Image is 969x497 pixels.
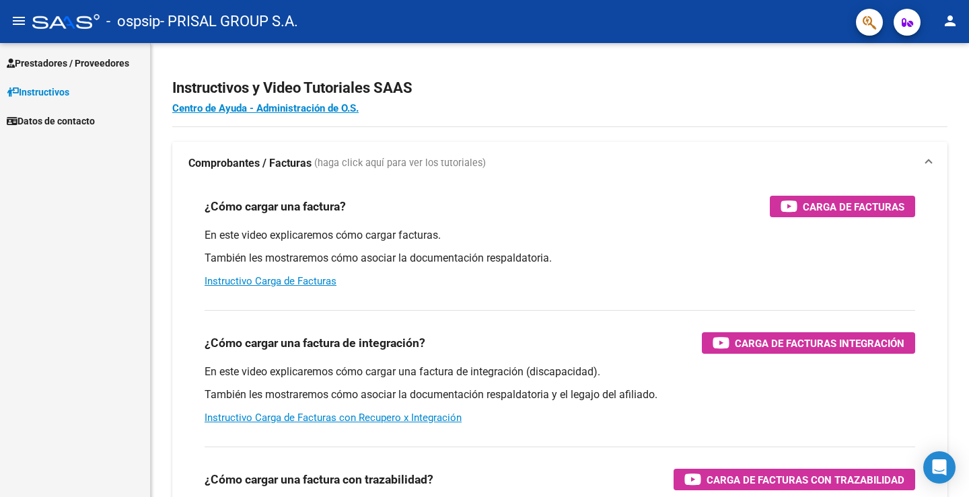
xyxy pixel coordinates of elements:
p: También les mostraremos cómo asociar la documentación respaldatoria y el legajo del afiliado. [205,387,915,402]
p: En este video explicaremos cómo cargar una factura de integración (discapacidad). [205,365,915,379]
p: En este video explicaremos cómo cargar facturas. [205,228,915,243]
strong: Comprobantes / Facturas [188,156,312,171]
button: Carga de Facturas [770,196,915,217]
a: Instructivo Carga de Facturas [205,275,336,287]
span: Instructivos [7,85,69,100]
h3: ¿Cómo cargar una factura de integración? [205,334,425,352]
h3: ¿Cómo cargar una factura? [205,197,346,216]
mat-expansion-panel-header: Comprobantes / Facturas (haga click aquí para ver los tutoriales) [172,142,947,185]
span: Carga de Facturas [803,198,904,215]
span: - ospsip [106,7,160,36]
mat-icon: person [942,13,958,29]
span: Carga de Facturas con Trazabilidad [707,471,904,488]
span: (haga click aquí para ver los tutoriales) [314,156,486,171]
button: Carga de Facturas con Trazabilidad [674,469,915,490]
span: Datos de contacto [7,114,95,128]
a: Instructivo Carga de Facturas con Recupero x Integración [205,412,462,424]
button: Carga de Facturas Integración [702,332,915,354]
span: - PRISAL GROUP S.A. [160,7,298,36]
h2: Instructivos y Video Tutoriales SAAS [172,75,947,101]
p: También les mostraremos cómo asociar la documentación respaldatoria. [205,251,915,266]
span: Carga de Facturas Integración [735,335,904,352]
div: Open Intercom Messenger [923,451,956,484]
h3: ¿Cómo cargar una factura con trazabilidad? [205,470,433,489]
span: Prestadores / Proveedores [7,56,129,71]
a: Centro de Ayuda - Administración de O.S. [172,102,359,114]
mat-icon: menu [11,13,27,29]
